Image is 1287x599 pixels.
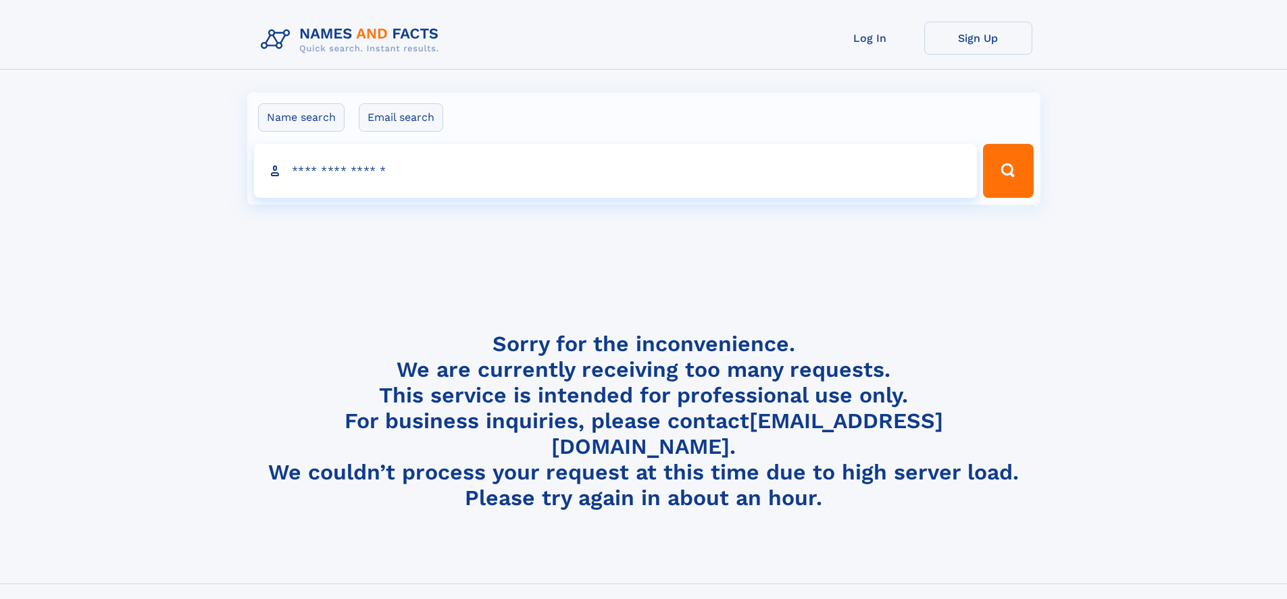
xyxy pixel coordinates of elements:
[254,144,978,198] input: search input
[983,144,1033,198] button: Search Button
[816,22,924,55] a: Log In
[924,22,1032,55] a: Sign Up
[551,408,943,459] a: [EMAIL_ADDRESS][DOMAIN_NAME]
[258,103,345,132] label: Name search
[255,22,450,58] img: Logo Names and Facts
[359,103,443,132] label: Email search
[255,331,1032,511] h4: Sorry for the inconvenience. We are currently receiving too many requests. This service is intend...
